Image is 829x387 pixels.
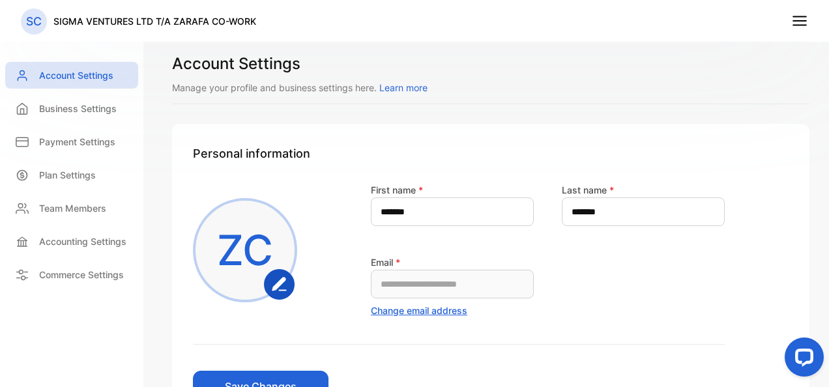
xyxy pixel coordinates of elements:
[562,184,614,195] label: Last name
[53,14,256,28] p: SIGMA VENTURES LTD T/A ZARAFA CO-WORK
[371,184,423,195] label: First name
[193,145,789,162] h1: Personal information
[5,162,138,188] a: Plan Settings
[371,304,467,317] button: Change email address
[172,52,809,76] h1: Account Settings
[39,201,106,215] p: Team Members
[39,68,113,82] p: Account Settings
[371,257,400,268] label: Email
[5,128,138,155] a: Payment Settings
[26,13,42,30] p: SC
[5,261,138,288] a: Commerce Settings
[5,62,138,89] a: Account Settings
[774,332,829,387] iframe: LiveChat chat widget
[5,95,138,122] a: Business Settings
[39,268,124,281] p: Commerce Settings
[5,228,138,255] a: Accounting Settings
[5,195,138,222] a: Team Members
[39,135,115,149] p: Payment Settings
[172,81,809,94] p: Manage your profile and business settings here.
[39,168,96,182] p: Plan Settings
[39,235,126,248] p: Accounting Settings
[217,219,273,281] p: ZC
[379,82,428,93] span: Learn more
[39,102,117,115] p: Business Settings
